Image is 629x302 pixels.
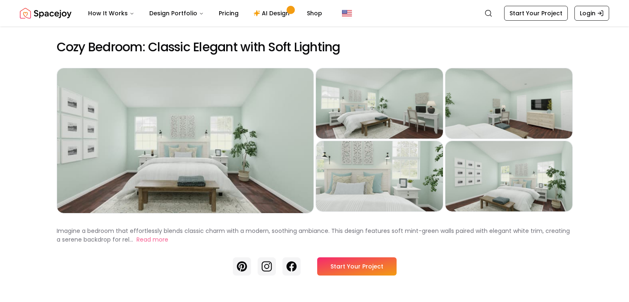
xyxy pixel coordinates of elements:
[212,5,245,22] a: Pricing
[143,5,210,22] button: Design Portfolio
[57,40,573,55] h2: Cozy Bedroom: Classic Elegant with Soft Lighting
[342,8,352,18] img: United States
[81,5,329,22] nav: Main
[247,5,299,22] a: AI Design
[504,6,568,21] a: Start Your Project
[317,257,397,276] a: Start Your Project
[136,235,168,244] button: Read more
[81,5,141,22] button: How It Works
[57,227,570,244] p: Imagine a bedroom that effortlessly blends classic charm with a modern, soothing ambiance. This d...
[20,5,72,22] img: Spacejoy Logo
[300,5,329,22] a: Shop
[574,6,609,21] a: Login
[20,5,72,22] a: Spacejoy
